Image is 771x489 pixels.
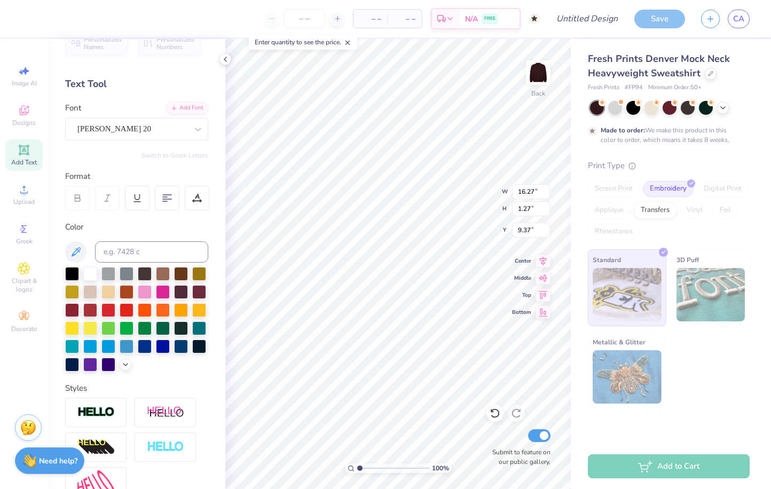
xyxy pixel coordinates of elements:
span: Clipart & logos [5,277,43,294]
span: Personalized Numbers [156,36,194,51]
span: N/A [465,13,478,25]
div: We make this product in this color to order, which means it takes 8 weeks. [601,125,732,145]
span: – – [360,13,381,25]
span: Decorate [11,325,37,333]
img: Metallic & Glitter [593,350,662,404]
div: Text Tool [65,77,208,91]
span: Bottom [512,309,531,316]
div: Vinyl [680,202,710,218]
img: 3D Puff [676,268,745,321]
span: Add Text [11,158,37,167]
span: Designs [12,119,36,127]
img: Standard [593,268,662,321]
div: Print Type [588,160,750,172]
button: Switch to Greek Letters [141,151,208,160]
div: Back [531,89,545,98]
label: Submit to feature on our public gallery. [486,447,550,467]
img: Stroke [77,406,115,419]
span: # FP94 [625,83,643,92]
div: Transfers [634,202,676,218]
div: Rhinestones [588,224,640,240]
span: Image AI [12,79,37,88]
span: 100 % [432,463,449,473]
div: Enter quantity to see the price. [249,35,357,50]
span: Standard [593,254,621,265]
span: Top [512,291,531,299]
div: Foil [713,202,738,218]
span: Middle [512,274,531,282]
img: Back [528,62,549,83]
span: 3D Puff [676,254,699,265]
span: FREE [484,15,495,22]
input: e.g. 7428 c [95,241,208,263]
div: Embroidery [643,181,694,197]
span: Fresh Prints [588,83,619,92]
span: Center [512,257,531,265]
img: 3d Illusion [77,439,115,456]
span: Minimum Order: 50 + [648,83,702,92]
span: Greek [16,237,33,246]
img: Negative Space [147,441,184,453]
img: Shadow [147,406,184,419]
span: – – [394,13,415,25]
div: Add Font [166,102,208,114]
strong: Need help? [39,456,77,466]
span: Fresh Prints Denver Mock Neck Heavyweight Sweatshirt [588,52,730,80]
label: Font [65,102,81,114]
div: Screen Print [588,181,640,197]
div: Digital Print [697,181,749,197]
span: CA [733,13,744,25]
a: CA [728,10,750,28]
div: Format [65,170,209,183]
div: Color [65,221,208,233]
span: Metallic & Glitter [593,336,646,348]
span: Upload [13,198,35,206]
strong: Made to order: [601,126,645,135]
div: Applique [588,202,631,218]
span: Personalized Names [84,36,122,51]
input: Untitled Design [548,8,626,29]
div: Styles [65,382,208,395]
input: – – [284,9,325,28]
